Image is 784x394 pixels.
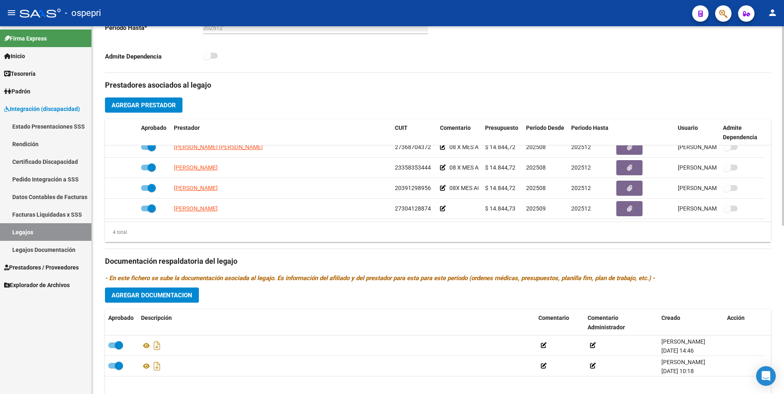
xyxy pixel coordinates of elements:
span: 202508 [526,185,546,191]
span: Aprobado [108,315,134,321]
i: - En este fichero se sube la documentación asociada al legajo. Es información del afiliado y del ... [105,274,655,282]
span: [DATE] 10:18 [661,368,694,374]
span: Descripción [141,315,172,321]
span: Periodo Hasta [571,125,609,131]
span: 08X MES AGOSTO/[DATE] [449,185,515,191]
datatable-header-cell: Periodo Hasta [568,119,613,146]
span: - ospepri [65,4,101,22]
datatable-header-cell: Aprobado [138,119,171,146]
span: Admite Dependencia [723,125,757,140]
span: $ 14.844,72 [485,144,515,150]
datatable-header-cell: CUIT [392,119,437,146]
span: 202512 [571,164,591,171]
span: 08 X MES AGOSTO/[DATE] [449,164,517,171]
i: Descargar documento [152,360,162,373]
h3: Documentación respaldatoria del legajo [105,256,771,267]
span: Comentario [440,125,471,131]
span: Acción [727,315,745,321]
div: 4 total [105,228,127,237]
span: Usuario [678,125,698,131]
span: [PERSON_NAME] [PERSON_NAME] [174,144,263,150]
span: 202512 [571,205,591,212]
span: Agregar Prestador [112,102,176,109]
datatable-header-cell: Descripción [138,309,535,336]
button: Agregar Documentacion [105,288,199,303]
span: 202509 [526,205,546,212]
span: 27368704372 [395,144,431,150]
span: CUIT [395,125,408,131]
span: Agregar Documentacion [112,292,192,299]
datatable-header-cell: Periodo Desde [523,119,568,146]
datatable-header-cell: Creado [658,309,724,336]
span: [PERSON_NAME] [DATE] [678,185,742,191]
datatable-header-cell: Comentario [535,309,584,336]
span: Inicio [4,52,25,61]
span: [PERSON_NAME] [DATE] [678,144,742,150]
span: [PERSON_NAME] [DATE] [678,164,742,171]
span: 202512 [571,144,591,150]
datatable-header-cell: Prestador [171,119,392,146]
span: $ 14.844,72 [485,164,515,171]
span: Prestadores / Proveedores [4,263,79,272]
span: 20391298956 [395,185,431,191]
span: Comentario Administrador [588,315,625,331]
h3: Prestadores asociados al legajo [105,79,771,91]
datatable-header-cell: Comentario Administrador [584,309,658,336]
span: Explorador de Archivos [4,281,70,290]
span: Presupuesto [485,125,518,131]
span: Padrón [4,87,30,96]
span: Prestador [174,125,200,131]
span: Creado [661,315,680,321]
span: [PERSON_NAME] [661,359,705,365]
span: [PERSON_NAME] [174,185,218,191]
mat-icon: person [768,8,777,18]
span: 202512 [571,185,591,191]
datatable-header-cell: Admite Dependencia [720,119,765,146]
span: Integración (discapacidad) [4,104,80,113]
span: [PERSON_NAME] [174,205,218,212]
span: Comentario [538,315,569,321]
span: Aprobado [141,125,166,131]
span: 202508 [526,144,546,150]
p: Periodo Hasta [105,23,203,32]
p: Admite Dependencia [105,52,203,61]
span: Tesorería [4,69,36,78]
span: [PERSON_NAME] [174,164,218,171]
span: [PERSON_NAME] [661,338,705,345]
datatable-header-cell: Usuario [675,119,720,146]
datatable-header-cell: Comentario [437,119,482,146]
span: $ 14.844,73 [485,205,515,212]
i: Descargar documento [152,339,162,352]
span: 27304128874 [395,205,431,212]
span: $ 14.844,72 [485,185,515,191]
span: [DATE] 14:46 [661,347,694,354]
datatable-header-cell: Acción [724,309,765,336]
span: 202508 [526,164,546,171]
span: [PERSON_NAME] [DATE] [678,205,742,212]
span: Firma Express [4,34,47,43]
span: 08 X MES AGOSTO/[DATE] [449,144,517,150]
button: Agregar Prestador [105,97,182,113]
span: 23358353444 [395,164,431,171]
span: Periodo Desde [526,125,564,131]
mat-icon: menu [7,8,16,18]
datatable-header-cell: Presupuesto [482,119,523,146]
div: Open Intercom Messenger [756,366,776,386]
datatable-header-cell: Aprobado [105,309,138,336]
